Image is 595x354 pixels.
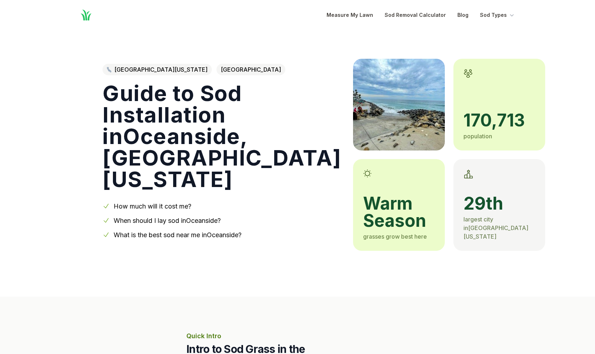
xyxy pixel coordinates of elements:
span: 170,713 [463,112,535,129]
img: A picture of Oceanside [353,59,445,150]
a: Blog [457,11,468,19]
span: warm season [363,195,435,229]
span: grasses grow best here [363,233,427,240]
a: Sod Removal Calculator [385,11,446,19]
span: largest city in [GEOGRAPHIC_DATA][US_STATE] [463,216,528,240]
img: Southern California state outline [107,67,111,72]
button: Sod Types [480,11,515,19]
span: [GEOGRAPHIC_DATA] [216,64,285,75]
a: [GEOGRAPHIC_DATA][US_STATE] [103,64,212,75]
p: Quick Intro [186,331,409,341]
h1: Guide to Sod Installation in Oceanside , [GEOGRAPHIC_DATA][US_STATE] [103,82,342,190]
a: What is the best sod near me inOceanside? [114,231,242,239]
a: How much will it cost me? [114,202,191,210]
a: When should I lay sod inOceanside? [114,217,221,224]
a: Measure My Lawn [327,11,373,19]
span: 29th [463,195,535,212]
span: population [463,133,492,140]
